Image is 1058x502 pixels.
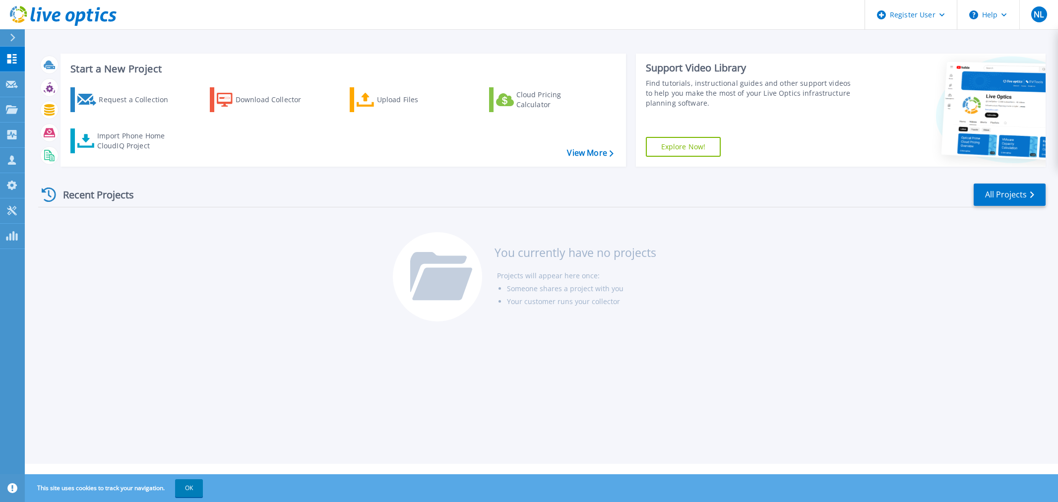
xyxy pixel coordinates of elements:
li: Projects will appear here once: [497,269,656,282]
h3: Start a New Project [70,63,613,74]
a: Cloud Pricing Calculator [489,87,600,112]
div: Recent Projects [38,183,147,207]
button: OK [175,479,203,497]
div: Upload Files [377,90,456,110]
div: Find tutorials, instructional guides and other support videos to help you make the most of your L... [646,78,856,108]
li: Your customer runs your collector [507,295,656,308]
a: Upload Files [350,87,460,112]
div: Cloud Pricing Calculator [516,90,596,110]
div: Download Collector [236,90,315,110]
div: Import Phone Home CloudIQ Project [97,131,175,151]
span: NL [1034,10,1044,18]
a: View More [567,148,613,158]
h3: You currently have no projects [495,247,656,258]
a: Explore Now! [646,137,721,157]
span: This site uses cookies to track your navigation. [27,479,203,497]
div: Request a Collection [99,90,178,110]
li: Someone shares a project with you [507,282,656,295]
a: Download Collector [210,87,320,112]
a: All Projects [974,184,1046,206]
div: Support Video Library [646,62,856,74]
a: Request a Collection [70,87,181,112]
